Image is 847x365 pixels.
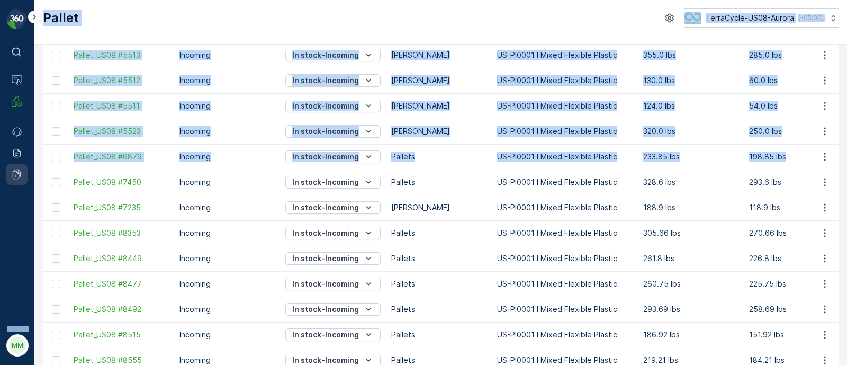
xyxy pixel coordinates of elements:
[179,75,275,86] p: Incoming
[749,101,844,111] p: 54.0 lbs
[179,228,275,238] p: Incoming
[179,177,275,188] p: Incoming
[6,334,28,357] button: MM
[74,177,169,188] a: Pallet_US08 #7450
[391,101,486,111] p: [PERSON_NAME]
[749,330,844,340] p: 151.92 lbs
[285,49,381,61] button: In stock-Incoming
[292,279,359,289] p: In stock-Incoming
[285,201,381,214] button: In stock-Incoming
[52,127,60,136] div: Toggle Row Selected
[285,303,381,316] button: In stock-Incoming
[285,328,381,341] button: In stock-Incoming
[179,50,275,60] p: Incoming
[749,279,844,289] p: 225.75 lbs
[643,228,738,238] p: 305.66 lbs
[391,330,486,340] p: Pallets
[497,279,633,289] p: US-PI0001 I Mixed Flexible Plastic
[74,50,169,60] a: Pallet_US08 #5513
[292,50,359,60] p: In stock-Incoming
[52,331,60,339] div: Toggle Row Selected
[6,326,28,332] span: v 1.50.4
[179,152,275,162] p: Incoming
[292,304,359,315] p: In stock-Incoming
[52,178,60,186] div: Toggle Row Selected
[749,177,844,188] p: 293.6 lbs
[497,253,633,264] p: US-PI0001 I Mixed Flexible Plastic
[643,152,738,162] p: 233.85 lbs
[497,126,633,137] p: US-PI0001 I Mixed Flexible Plastic
[497,101,633,111] p: US-PI0001 I Mixed Flexible Plastic
[643,253,738,264] p: 261.8 lbs
[391,304,486,315] p: Pallets
[74,75,169,86] a: Pallet_US08 #5512
[391,228,486,238] p: Pallets
[74,152,169,162] a: Pallet_US08 #6879
[497,304,633,315] p: US-PI0001 I Mixed Flexible Plastic
[497,202,633,213] p: US-PI0001 I Mixed Flexible Plastic
[643,330,738,340] p: 186.92 lbs
[643,202,738,213] p: 188.9 lbs
[391,152,486,162] p: Pallets
[285,74,381,87] button: In stock-Incoming
[706,13,794,23] p: TerraCycle-US08-Aurora
[292,101,359,111] p: In stock-Incoming
[74,253,169,264] a: Pallet_US08 #8449
[684,8,839,28] button: TerraCycle-US08-Aurora(-05:00)
[749,202,844,213] p: 118.9 lbs
[749,228,844,238] p: 270.66 lbs
[9,337,26,354] div: MM
[497,152,633,162] p: US-PI0001 I Mixed Flexible Plastic
[749,253,844,264] p: 226.8 lbs
[52,153,60,161] div: Toggle Row Selected
[179,330,275,340] p: Incoming
[74,101,169,111] a: Pallet_US08 #5511
[391,177,486,188] p: Pallets
[285,278,381,290] button: In stock-Incoming
[74,228,169,238] a: Pallet_US08 #8353
[52,203,60,212] div: Toggle Row Selected
[52,305,60,314] div: Toggle Row Selected
[292,228,359,238] p: In stock-Incoming
[52,356,60,364] div: Toggle Row Selected
[749,304,844,315] p: 258.69 lbs
[643,279,738,289] p: 260.75 lbs
[285,176,381,189] button: In stock-Incoming
[285,227,381,239] button: In stock-Incoming
[497,75,633,86] p: US-PI0001 I Mixed Flexible Plastic
[749,75,844,86] p: 60.0 lbs
[497,228,633,238] p: US-PI0001 I Mixed Flexible Plastic
[292,152,359,162] p: In stock-Incoming
[285,150,381,163] button: In stock-Incoming
[292,75,359,86] p: In stock-Incoming
[292,126,359,137] p: In stock-Incoming
[52,254,60,263] div: Toggle Row Selected
[391,50,486,60] p: [PERSON_NAME]
[643,50,738,60] p: 355.0 lbs
[643,126,738,137] p: 320.0 lbs
[43,10,79,26] p: Pallet
[292,202,359,213] p: In stock-Incoming
[391,126,486,137] p: [PERSON_NAME]
[497,50,633,60] p: US-PI0001 I Mixed Flexible Plastic
[74,330,169,340] a: Pallet_US08 #8515
[391,279,486,289] p: Pallets
[749,152,844,162] p: 198.85 lbs
[179,202,275,213] p: Incoming
[497,330,633,340] p: US-PI0001 I Mixed Flexible Plastic
[749,50,844,60] p: 285.0 lbs
[798,14,824,22] p: ( -05:00 )
[179,126,275,137] p: Incoming
[74,304,169,315] a: Pallet_US08 #8492
[292,330,359,340] p: In stock-Incoming
[6,8,28,30] img: logo
[285,100,381,112] button: In stock-Incoming
[52,51,60,59] div: Toggle Row Selected
[497,177,633,188] p: US-PI0001 I Mixed Flexible Plastic
[52,76,60,85] div: Toggle Row Selected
